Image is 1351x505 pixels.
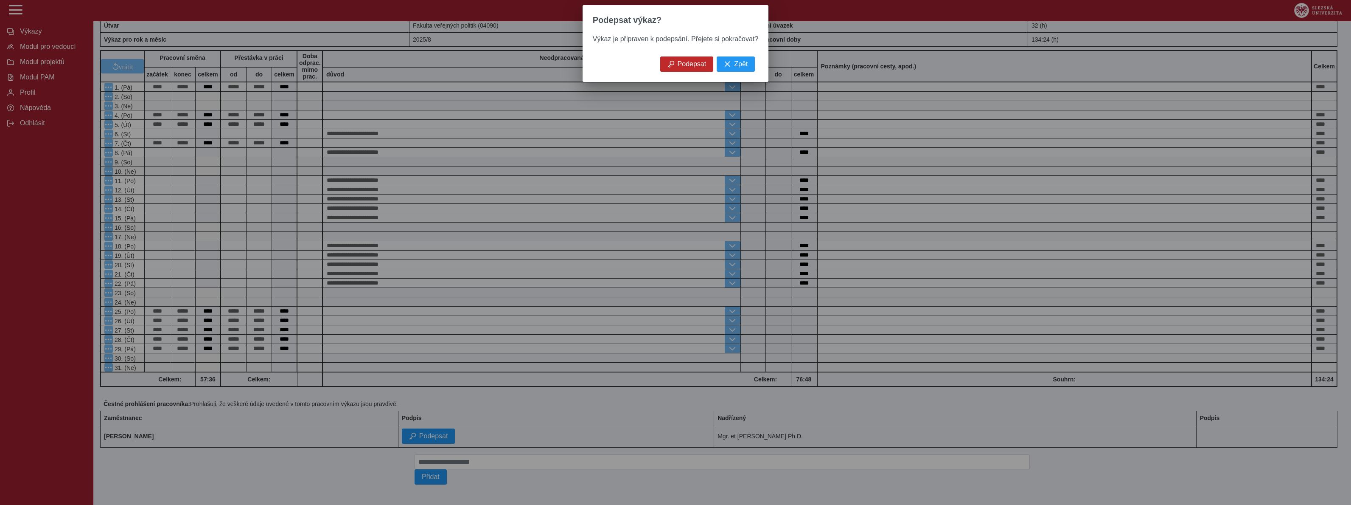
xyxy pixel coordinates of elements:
[678,60,706,68] span: Podepsat
[717,56,755,72] button: Zpět
[593,15,661,25] span: Podepsat výkaz?
[734,60,748,68] span: Zpět
[593,35,758,42] span: Výkaz je připraven k podepsání. Přejete si pokračovat?
[660,56,714,72] button: Podepsat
